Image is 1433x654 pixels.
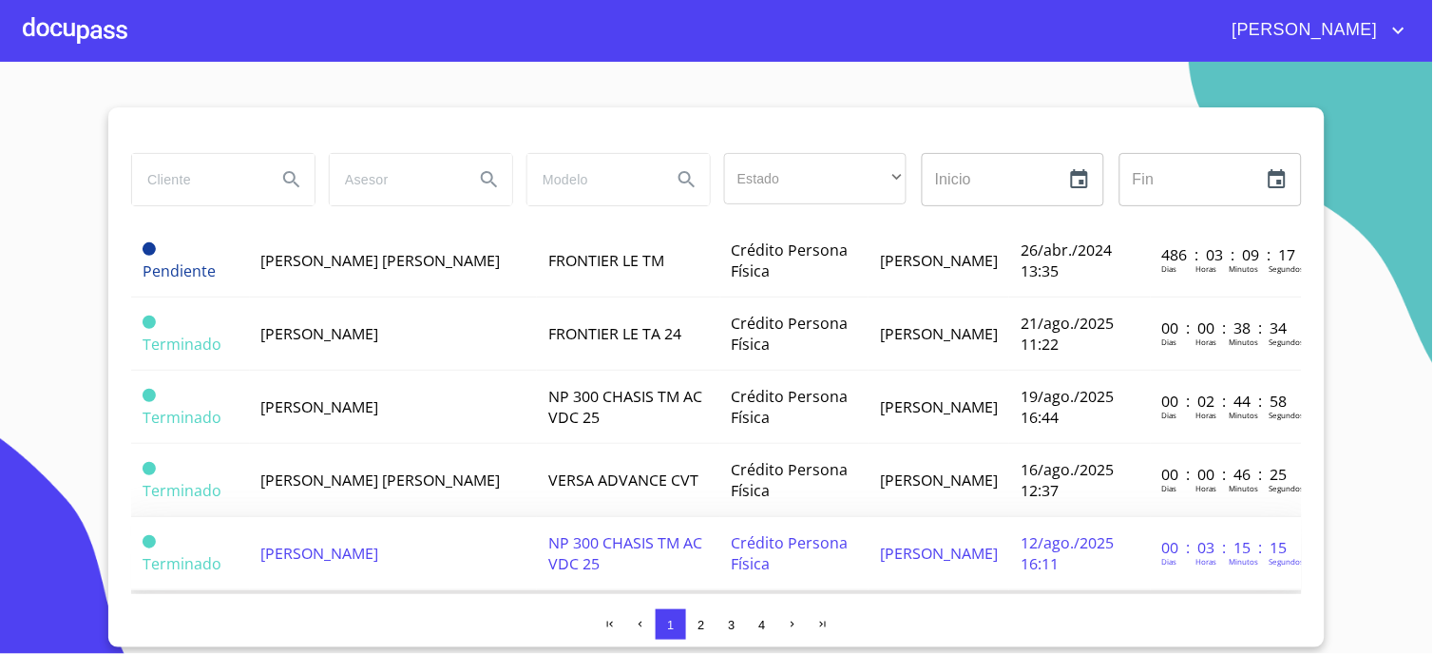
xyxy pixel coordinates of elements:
[1021,313,1114,355] span: 21/ago./2025 11:22
[656,609,686,640] button: 1
[132,154,261,205] input: search
[527,154,657,205] input: search
[1196,337,1217,347] p: Horas
[548,386,702,428] span: NP 300 CHASIS TM AC VDC 25
[1270,337,1305,347] p: Segundos
[880,250,998,271] span: [PERSON_NAME]
[880,543,998,564] span: [PERSON_NAME]
[143,480,221,501] span: Terminado
[880,470,998,490] span: [PERSON_NAME]
[732,386,849,428] span: Crédito Persona Física
[1162,337,1177,347] p: Dias
[548,470,698,490] span: VERSA ADVANCE CVT
[467,157,512,202] button: Search
[1270,556,1305,567] p: Segundos
[1162,244,1290,265] p: 486 : 03 : 09 : 17
[1021,386,1114,428] span: 19/ago./2025 16:44
[880,396,998,417] span: [PERSON_NAME]
[330,154,459,205] input: search
[1218,15,1410,46] button: account of current user
[548,532,702,574] span: NP 300 CHASIS TM AC VDC 25
[1162,537,1290,558] p: 00 : 03 : 15 : 15
[261,470,501,490] span: [PERSON_NAME] [PERSON_NAME]
[716,609,747,640] button: 3
[548,250,664,271] span: FRONTIER LE TM
[143,334,221,355] span: Terminado
[1162,483,1177,493] p: Dias
[1196,556,1217,567] p: Horas
[269,157,315,202] button: Search
[143,242,156,256] span: Pendiente
[143,316,156,329] span: Terminado
[261,250,501,271] span: [PERSON_NAME] [PERSON_NAME]
[261,323,379,344] span: [PERSON_NAME]
[1196,410,1217,420] p: Horas
[143,535,156,548] span: Terminado
[1270,483,1305,493] p: Segundos
[1196,263,1217,274] p: Horas
[758,618,765,632] span: 4
[1270,410,1305,420] p: Segundos
[143,389,156,402] span: Terminado
[1230,263,1259,274] p: Minutos
[1162,410,1177,420] p: Dias
[143,260,216,281] span: Pendiente
[1230,410,1259,420] p: Minutos
[548,323,681,344] span: FRONTIER LE TA 24
[1162,391,1290,412] p: 00 : 02 : 44 : 58
[1021,240,1112,281] span: 26/abr./2024 13:35
[732,240,849,281] span: Crédito Persona Física
[261,543,379,564] span: [PERSON_NAME]
[1218,15,1387,46] span: [PERSON_NAME]
[143,407,221,428] span: Terminado
[1162,556,1177,567] p: Dias
[1162,464,1290,485] p: 00 : 00 : 46 : 25
[1021,459,1114,501] span: 16/ago./2025 12:37
[732,459,849,501] span: Crédito Persona Física
[697,618,704,632] span: 2
[880,323,998,344] span: [PERSON_NAME]
[667,618,674,632] span: 1
[1230,483,1259,493] p: Minutos
[686,609,716,640] button: 2
[1230,337,1259,347] p: Minutos
[1230,556,1259,567] p: Minutos
[724,153,907,204] div: ​
[1270,263,1305,274] p: Segundos
[143,462,156,475] span: Terminado
[1196,483,1217,493] p: Horas
[732,313,849,355] span: Crédito Persona Física
[732,532,849,574] span: Crédito Persona Física
[1162,317,1290,338] p: 00 : 00 : 38 : 34
[143,553,221,574] span: Terminado
[261,396,379,417] span: [PERSON_NAME]
[664,157,710,202] button: Search
[747,609,777,640] button: 4
[1162,263,1177,274] p: Dias
[1021,532,1114,574] span: 12/ago./2025 16:11
[728,618,735,632] span: 3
